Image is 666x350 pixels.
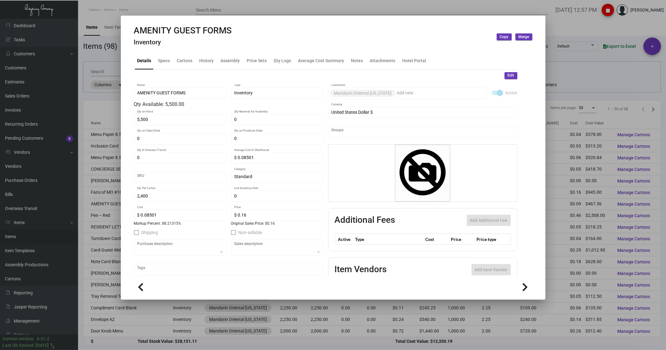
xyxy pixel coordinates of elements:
[134,101,323,108] div: Qty Available: 5,500.00
[134,38,232,46] h4: Inventory
[449,234,475,245] th: Price
[137,57,151,64] div: Details
[402,57,427,64] div: Hotel Portal
[221,57,240,64] div: Assembly
[506,89,517,97] span: Active
[2,336,34,342] div: Current version:
[519,34,529,40] span: Merge
[475,267,508,272] span: Add item Vendor
[158,57,170,64] div: Specs
[331,129,514,134] input: Add new..
[141,229,158,236] span: Shipping
[335,215,395,226] h2: Additional Fees
[424,234,449,245] th: Cost
[134,25,232,36] h2: AMENITY GUEST FORMS
[37,336,49,342] div: 0.51.2
[516,33,532,40] button: Merge
[500,34,509,40] span: Copy
[247,57,267,64] div: Price Sets
[497,33,512,40] button: Copy
[471,264,511,275] button: Add item Vendor
[470,218,508,223] span: Add Additional Fee
[200,57,214,64] div: History
[354,234,424,245] th: Type
[330,90,395,97] mat-chip: Mandarin Oriental [US_STATE]
[335,264,387,275] h2: Item Vendors
[335,234,354,245] th: Active
[475,234,503,245] th: Price type
[239,229,262,236] span: Non-sellable
[298,57,344,64] div: Average Cost Summary
[397,91,483,96] input: Add new..
[351,57,363,64] div: Notes
[274,57,291,64] div: Qty Logs
[370,57,396,64] div: Attachments
[177,57,193,64] div: Cartons
[505,72,517,79] button: Edit
[2,342,49,349] div: Last Qb Synced: [DATE]
[508,73,514,78] span: Edit
[467,215,511,226] button: Add Additional Fee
